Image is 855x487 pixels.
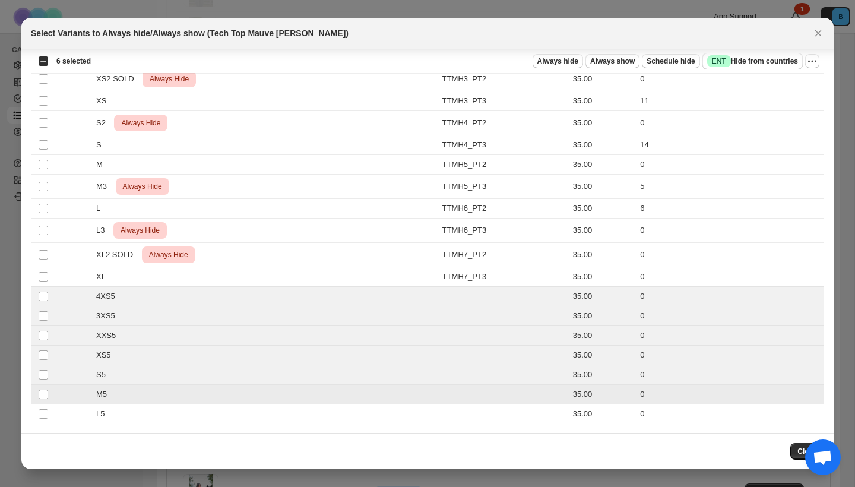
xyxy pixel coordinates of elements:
td: 0 [636,346,824,365]
td: 0 [636,404,824,424]
td: 35.00 [569,365,636,385]
button: Always show [585,54,639,68]
td: TTMH5_PT3 [439,175,569,199]
button: Close [790,443,824,460]
td: 0 [636,267,824,287]
span: ENT [712,56,726,66]
td: 35.00 [569,175,636,199]
td: TTMH3_PT3 [439,91,569,111]
span: XS5 [96,349,117,361]
span: Always Hide [121,179,164,194]
span: XS2 SOLD [96,73,140,85]
span: 6 selected [56,56,91,66]
span: S [96,139,108,151]
span: Always Hide [119,116,163,130]
td: TTMH4_PT3 [439,135,569,155]
td: TTMH6_PT3 [439,219,569,243]
td: 35.00 [569,111,636,135]
h2: Select Variants to Always hide/Always show (Tech Top Mauve [PERSON_NAME]) [31,27,349,39]
td: 11 [636,91,824,111]
span: 4XS5 [96,290,122,302]
td: 35.00 [569,155,636,175]
span: Always Hide [118,223,162,238]
td: 0 [636,365,824,385]
td: 0 [636,385,824,404]
span: Hide from countries [707,55,798,67]
td: 35.00 [569,267,636,287]
span: L [96,203,107,214]
td: 0 [636,287,824,306]
td: 0 [636,67,824,91]
span: M5 [96,388,113,400]
td: 0 [636,243,824,267]
td: 35.00 [569,306,636,326]
span: Always Hide [147,248,191,262]
td: 35.00 [569,91,636,111]
span: XXS5 [96,330,122,341]
td: 0 [636,326,824,346]
td: 35.00 [569,243,636,267]
button: More actions [805,54,819,68]
span: Schedule hide [647,56,695,66]
span: L5 [96,408,111,420]
span: Close [797,447,817,456]
td: 35.00 [569,385,636,404]
span: L3 [96,224,111,236]
span: Always Hide [147,72,191,86]
td: 35.00 [569,199,636,219]
td: TTMH6_PT2 [439,199,569,219]
span: M3 [96,181,113,192]
td: 35.00 [569,346,636,365]
span: S5 [96,369,112,381]
span: XL [96,271,112,283]
span: 3XS5 [96,310,122,322]
button: Close [810,25,826,42]
td: TTMH7_PT2 [439,243,569,267]
td: 0 [636,111,824,135]
td: 5 [636,175,824,199]
td: TTMH5_PT2 [439,155,569,175]
td: 35.00 [569,404,636,424]
td: 35.00 [569,287,636,306]
td: 0 [636,219,824,243]
td: 35.00 [569,135,636,155]
span: XS [96,95,113,107]
td: 14 [636,135,824,155]
td: 35.00 [569,219,636,243]
td: 35.00 [569,326,636,346]
span: Always hide [537,56,578,66]
button: Always hide [533,54,583,68]
button: Schedule hide [642,54,699,68]
span: S2 [96,117,112,129]
td: TTMH7_PT3 [439,267,569,287]
td: 6 [636,199,824,219]
td: TTMH4_PT2 [439,111,569,135]
span: XL2 SOLD [96,249,140,261]
td: 0 [636,155,824,175]
button: SuccessENTHide from countries [702,53,803,69]
td: 0 [636,306,824,326]
td: TTMH3_PT2 [439,67,569,91]
td: 35.00 [569,67,636,91]
span: Always show [590,56,635,66]
a: Open chat [805,439,841,475]
span: M [96,159,109,170]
